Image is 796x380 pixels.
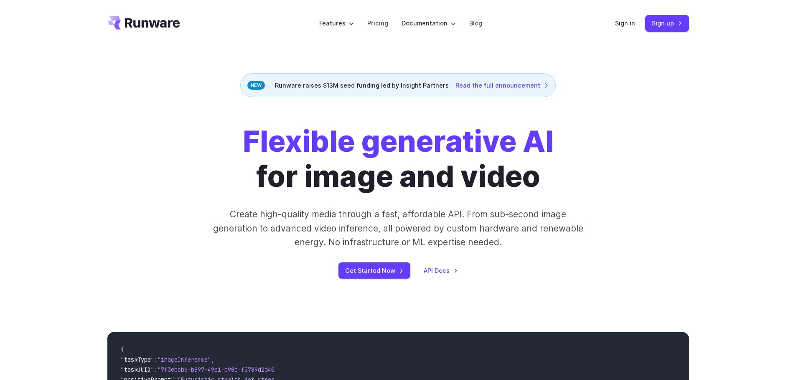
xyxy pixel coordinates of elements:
h1: for image and video [243,124,554,194]
label: Documentation [402,18,456,28]
a: Sign up [645,15,689,31]
span: , [211,356,214,363]
p: Create high-quality media through a fast, affordable API. From sub-second image generation to adv... [212,207,584,249]
a: API Docs [424,266,458,275]
a: Get Started Now [338,262,410,279]
a: Sign in [615,18,635,28]
a: Read the full announcement [455,81,549,90]
a: Pricing [367,18,388,28]
span: "taskType" [121,356,154,363]
span: "imageInference" [158,356,211,363]
span: { [121,346,124,353]
a: Go to / [107,16,180,30]
span: : [154,356,158,363]
a: Blog [469,18,482,28]
span: "7f3ebcb6-b897-49e1-b98c-f5789d2d40d7" [158,366,285,373]
div: Runware raises $13M seed funding led by Insight Partners [240,73,556,97]
span: : [154,366,158,373]
span: "taskUUID" [121,366,154,373]
strong: Flexible generative AI [243,123,554,159]
label: Features [319,18,354,28]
